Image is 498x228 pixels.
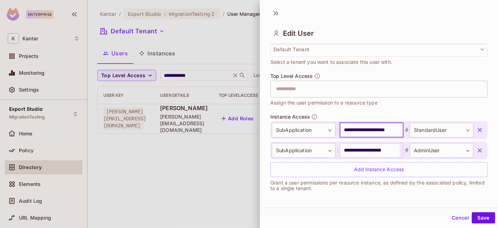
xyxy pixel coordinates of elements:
span: Select a tenant you want to associate this user with. [270,58,392,66]
div: StandardUser [410,123,473,138]
button: Save [472,212,495,223]
span: # [403,126,410,134]
span: Assign the user permission to a resource type [270,99,378,107]
button: Cancel [449,212,472,223]
span: Instance Access [270,114,310,120]
span: Edit User [283,29,314,38]
div: AdminUser [410,143,473,158]
p: Grant a user permissions per resource instance, as defined by the associated policy, limited to a... [270,180,487,191]
span: # [403,146,410,155]
div: SubApplication [272,123,336,138]
span: : [336,146,340,155]
button: Default Tenant [270,42,487,57]
div: Add Instance Access [270,162,487,177]
span: : [336,126,340,134]
span: Top Level Access [270,73,313,79]
button: Open [484,88,485,89]
div: SubApplication [272,143,336,158]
